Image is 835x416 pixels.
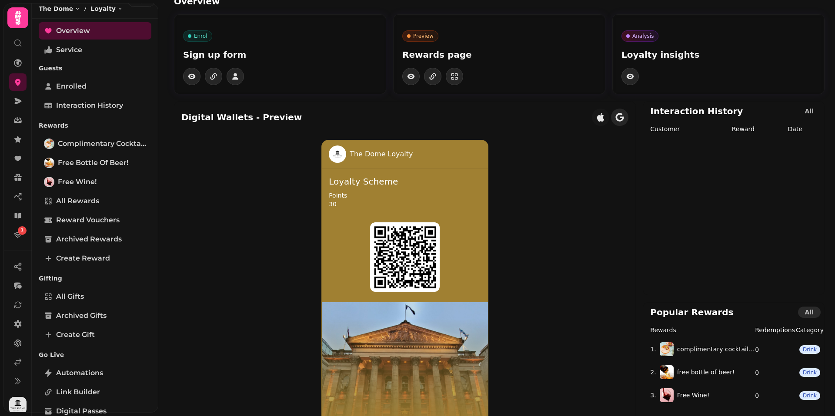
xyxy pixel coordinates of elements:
th: Reward [731,124,788,137]
img: qr-code.png [374,226,436,288]
span: Archived Rewards [56,234,122,244]
span: Archived Gifts [56,310,107,321]
a: 1 [9,226,27,244]
span: Drink [803,393,817,399]
p: Loyalty insights [621,49,815,61]
td: 0 [755,361,795,384]
span: Create Gift [56,330,95,340]
span: Create reward [56,253,110,264]
a: Enrolled [39,78,151,95]
span: Automations [56,368,103,378]
h2: Popular Rewards [650,306,733,318]
h2: Digital Wallets - Preview [181,111,302,123]
button: All [798,106,821,117]
p: Guests [39,60,151,76]
span: Interaction History [56,100,123,111]
img: complimentary cocktail! [45,139,53,148]
span: All Rewards [56,196,99,206]
a: Archived Gifts [39,307,151,324]
a: Free Wine!Free Wine! [39,173,151,191]
button: User avatar [7,397,28,414]
span: complimentary cocktail! [58,139,146,149]
h2: Interaction History [650,105,743,117]
a: Interaction History [39,97,151,114]
span: All [805,309,814,315]
a: Link Builder [39,383,151,401]
span: 2 . [650,368,656,376]
p: Go Live [39,347,151,363]
p: points [329,191,347,200]
button: Loyalty [90,4,123,13]
td: 0 [755,338,795,361]
th: Rewards [643,325,755,338]
span: Enrolled [56,81,87,92]
nav: breadcrumb [39,4,123,13]
p: complimentary cocktail ... [677,345,755,353]
img: aHR0cHM6Ly9maWxlcy5zdGFtcGVkZS5haS8wNzQ1NTQ5MC05MDM1LTRjODUtOWE2Mi0yNGY3ZDUwNThlZmYvbWVkaWEvY2Y2Z... [660,365,674,379]
span: Drink [803,347,817,353]
button: All [798,307,821,318]
img: header [332,149,343,159]
span: All [805,108,814,114]
img: aHR0cHM6Ly9maWxlcy5zdGFtcGVkZS5haS8wNzQ1NTQ5MC05MDM1LTRjODUtOWE2Mi0yNGY3ZDUwNThlZmYvbWVkaWEvYzIwN... [660,342,674,356]
span: 1 [21,228,23,234]
span: Link Builder [56,387,100,397]
th: Customer [643,124,731,137]
p: 30 [329,200,337,208]
span: All Gifts [56,291,84,302]
span: Service [56,45,82,55]
p: free bottle of beer! [677,368,735,376]
p: Rewards page [402,49,596,61]
img: free bottle of beer! [45,158,53,167]
a: Create reward [39,250,151,267]
p: The Dome Loyalty [350,149,413,159]
img: aHR0cHM6Ly9maWxlcy5zdGFtcGVkZS5haS8wNzQ1NTQ5MC05MDM1LTRjODUtOWE2Mi0yNGY3ZDUwNThlZmYvbWVkaWEvMTEyZ... [660,388,674,402]
span: 3 . [650,391,656,399]
span: 1 . [650,345,656,353]
a: Service [39,41,151,59]
span: Free Wine! [58,177,97,187]
th: Redemptions [755,325,795,338]
p: Rewards [39,118,151,133]
img: Free Wine! [45,178,53,186]
a: All Rewards [39,192,151,210]
p: Analysis [632,33,654,40]
p: Gifting [39,271,151,286]
span: Reward Vouchers [56,215,120,225]
a: Reward Vouchers [39,211,151,229]
p: Preview [413,33,434,40]
td: 0 [755,384,795,407]
p: Loyalty Scheme [329,175,398,188]
a: Automations [39,364,151,382]
a: Archived Rewards [39,231,151,248]
a: Overview [39,22,151,40]
img: User avatar [9,397,27,414]
span: The Dome [39,4,73,13]
th: Category [795,325,824,338]
a: Create Gift [39,326,151,343]
a: complimentary cocktail!complimentary cocktail! [39,135,151,152]
button: The Dome [39,4,80,13]
p: Enrol [194,33,207,40]
span: Overview [56,26,90,36]
a: All Gifts [39,288,151,305]
th: Date [788,124,824,137]
p: Sign up form [183,49,377,61]
p: Free Wine! [677,391,710,399]
a: free bottle of beer!free bottle of beer! [39,154,151,172]
span: Drink [803,370,817,376]
span: free bottle of beer! [58,158,128,168]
